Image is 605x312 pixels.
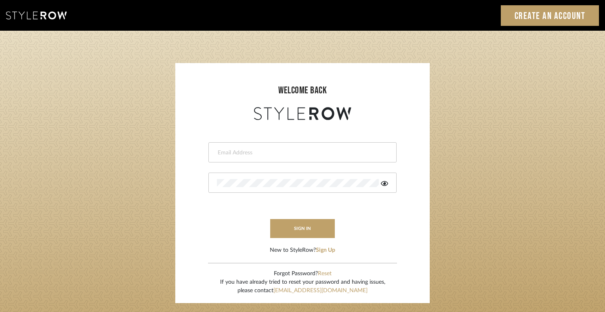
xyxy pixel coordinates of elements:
div: Forgot Password? [220,270,385,278]
a: Create an Account [501,5,599,26]
button: Sign Up [316,246,335,255]
button: Reset [318,270,332,278]
div: New to StyleRow? [270,246,335,255]
div: If you have already tried to reset your password and having issues, please contact [220,278,385,295]
input: Email Address [217,149,386,157]
a: [EMAIL_ADDRESS][DOMAIN_NAME] [273,288,368,293]
div: welcome back [183,83,422,98]
button: sign in [270,219,335,238]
